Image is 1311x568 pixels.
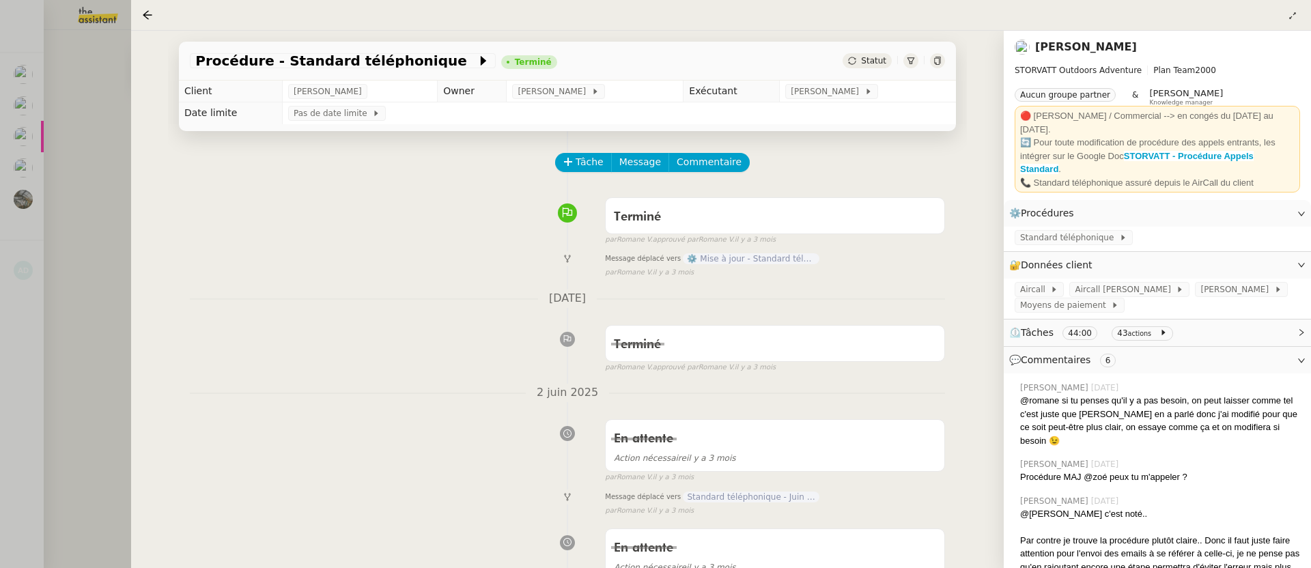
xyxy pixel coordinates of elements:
[1020,382,1091,394] span: [PERSON_NAME]
[1100,354,1116,367] nz-tag: 6
[861,56,886,66] span: Statut
[605,505,617,517] span: par
[614,339,661,351] span: Terminé
[1009,327,1179,338] span: ⏲️
[515,58,552,66] div: Terminé
[1153,66,1195,75] span: Plan Team
[1015,88,1116,102] nz-tag: Aucun groupe partner
[605,472,694,483] small: Romane V.
[1091,495,1122,507] span: [DATE]
[1149,99,1213,106] span: Knowledge manager
[605,362,776,373] small: Romane V. Romane V.
[614,542,673,554] span: En attente
[1149,88,1223,106] app-user-label: Knowledge manager
[1004,347,1311,373] div: 💬Commentaires 6
[294,106,372,120] span: Pas de date limite
[1015,40,1030,55] img: users%2FRcIDm4Xn1TPHYwgLThSv8RQYtaM2%2Favatar%2F95761f7a-40c3-4bb5-878d-fe785e6f95b2
[653,362,699,373] span: approuvé par
[538,289,597,308] span: [DATE]
[605,492,681,505] span: Message déplacé vers
[614,453,686,463] span: Action nécessaire
[526,384,609,402] span: 2 juin 2025
[1004,200,1311,227] div: ⚙️Procédures
[1021,354,1090,365] span: Commentaires
[605,472,617,483] span: par
[683,492,819,502] span: Standard téléphonique - Juin 2025
[1020,507,1300,521] div: @[PERSON_NAME] c'est noté..
[605,267,694,279] small: Romane V.
[555,153,612,172] button: Tâche
[1020,283,1050,296] span: Aircall
[1021,327,1054,338] span: Tâches
[1015,66,1142,75] span: STORVATT Outdoors Adventure
[1091,458,1122,470] span: [DATE]
[619,154,661,170] span: Message
[614,453,735,463] span: il y a 3 mois
[179,102,283,124] td: Date limite
[605,234,776,246] small: Romane V. Romane V.
[614,211,661,223] span: Terminé
[1004,252,1311,279] div: 🔐Données client
[1195,66,1216,75] span: 2000
[1021,208,1074,218] span: Procédures
[1020,109,1295,136] div: 🔴 [PERSON_NAME] / Commercial --> en congés du [DATE] au [DATE].
[653,234,699,246] span: approuvé par
[605,234,617,246] span: par
[1004,319,1311,346] div: ⏲️Tâches 44:00 43actions
[611,153,669,172] button: Message
[576,154,604,170] span: Tâche
[1200,283,1273,296] span: [PERSON_NAME]
[683,81,780,102] td: Exécutant
[1020,136,1295,176] div: 🔄 Pour toute modification de procédure des appels entrants, les intégrer sur le Google Doc .
[653,472,694,483] span: il y a 3 mois
[791,85,864,98] span: [PERSON_NAME]
[1009,257,1098,273] span: 🔐
[677,154,742,170] span: Commentaire
[195,54,477,68] span: Procédure - Standard téléphonique
[653,505,694,517] span: il y a 3 mois
[614,433,673,445] span: En attente
[668,153,750,172] button: Commentaire
[1020,470,1300,484] div: Procédure MAJ @zoé peux tu m'appeler ?
[1128,330,1152,337] small: actions
[683,253,819,264] span: ⚙️ Mise à jour - Standard téléphonique
[1062,326,1097,340] nz-tag: 44:00
[1149,88,1223,98] span: [PERSON_NAME]
[1020,495,1091,507] span: [PERSON_NAME]
[518,85,591,98] span: [PERSON_NAME]
[605,505,694,517] small: Romane V.
[1020,298,1111,312] span: Moyens de paiement
[735,362,776,373] span: il y a 3 mois
[1020,458,1091,470] span: [PERSON_NAME]
[605,362,617,373] span: par
[1091,382,1122,394] span: [DATE]
[438,81,507,102] td: Owner
[1020,394,1300,447] div: @romane si tu penses qu'il y a pas besoin, on peut laisser comme tel c'est juste que [PERSON_NAME...
[1132,88,1138,106] span: &
[1075,283,1176,296] span: Aircall [PERSON_NAME]
[605,253,681,267] span: Message déplacé vers
[1020,231,1119,244] span: Standard téléphonique
[605,267,617,279] span: par
[1020,176,1295,190] div: 📞 Standard téléphonique assuré depuis le AirCall du client
[1021,259,1092,270] span: Données client
[294,85,362,98] span: [PERSON_NAME]
[735,234,776,246] span: il y a 3 mois
[1009,354,1121,365] span: 💬
[179,81,283,102] td: Client
[1009,205,1080,221] span: ⚙️
[1117,328,1127,338] span: 43
[1020,151,1254,175] a: STORVATT - Procédure Appels Standard
[1035,40,1137,53] a: [PERSON_NAME]
[653,267,694,279] span: il y a 3 mois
